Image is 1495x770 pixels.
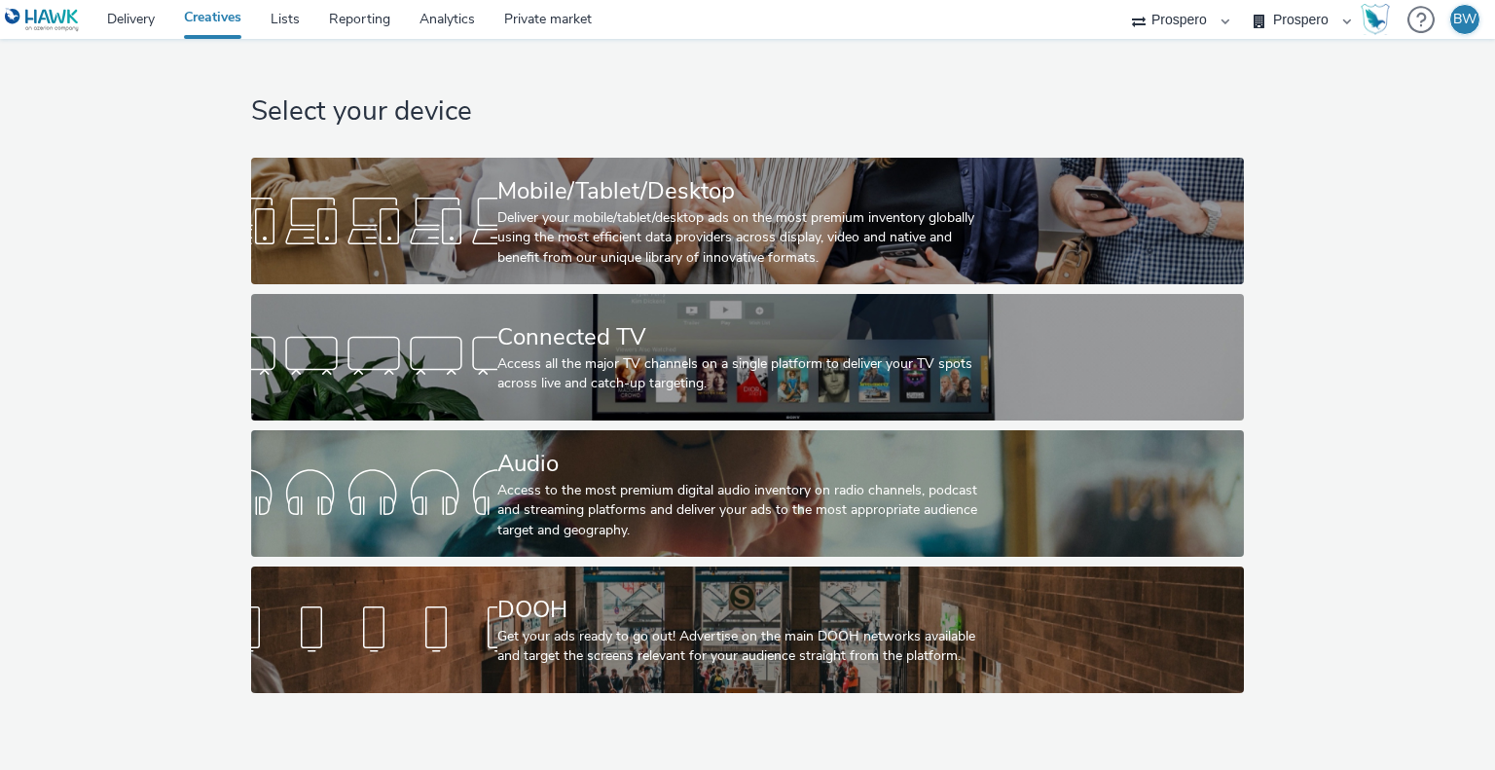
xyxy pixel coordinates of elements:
a: AudioAccess to the most premium digital audio inventory on radio channels, podcast and streaming ... [251,430,1243,557]
div: Mobile/Tablet/Desktop [497,174,990,208]
div: Get your ads ready to go out! Advertise on the main DOOH networks available and target the screen... [497,627,990,667]
div: Audio [497,447,990,481]
img: undefined Logo [5,8,80,32]
h1: Select your device [251,93,1243,130]
a: Connected TVAccess all the major TV channels on a single platform to deliver your TV spots across... [251,294,1243,421]
div: Connected TV [497,320,990,354]
a: DOOHGet your ads ready to go out! Advertise on the main DOOH networks available and target the sc... [251,567,1243,693]
div: BW [1453,5,1477,34]
div: Deliver your mobile/tablet/desktop ads on the most premium inventory globally using the most effi... [497,208,990,268]
div: Access to the most premium digital audio inventory on radio channels, podcast and streaming platf... [497,481,990,540]
img: Hawk Academy [1361,4,1390,35]
a: Mobile/Tablet/DesktopDeliver your mobile/tablet/desktop ads on the most premium inventory globall... [251,158,1243,284]
a: Hawk Academy [1361,4,1398,35]
div: DOOH [497,593,990,627]
div: Access all the major TV channels on a single platform to deliver your TV spots across live and ca... [497,354,990,394]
